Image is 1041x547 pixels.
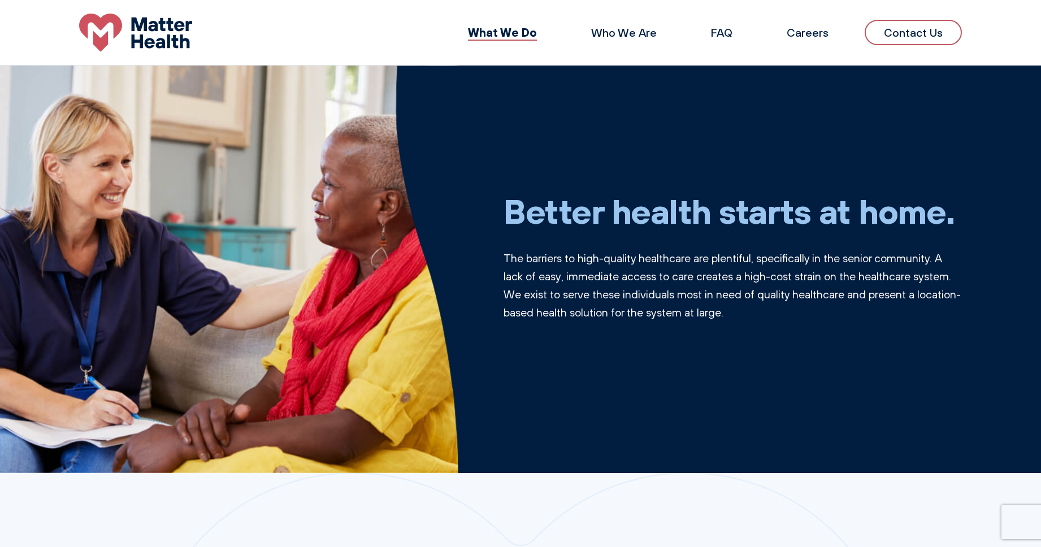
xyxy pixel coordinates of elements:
a: Contact Us [865,20,962,45]
a: FAQ [711,25,732,40]
a: Who We Are [591,25,657,40]
p: The barriers to high-quality healthcare are plentiful, specifically in the senior community. A la... [504,249,962,322]
a: Careers [787,25,829,40]
a: What We Do [468,25,537,40]
h1: Better health starts at home. [504,190,962,231]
